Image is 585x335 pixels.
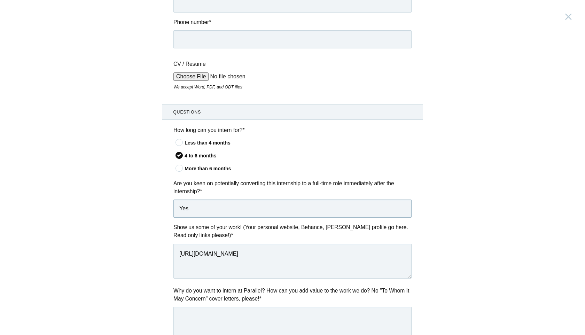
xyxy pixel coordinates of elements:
div: More than 6 months [185,165,412,172]
div: Less than 4 months [185,139,412,147]
label: CV / Resume [173,60,226,68]
label: Show us some of your work! (Your personal website, Behance, [PERSON_NAME] profile go here. Read o... [173,223,412,240]
span: Questions [173,109,412,115]
label: Why do you want to intern at Parallel? How can you add value to the work we do? No "To Whom It Ma... [173,287,412,303]
div: 4 to 6 months [185,152,412,159]
div: We accept Word, PDF, and ODT files [173,84,412,90]
label: How long can you intern for? [173,126,412,134]
label: Are you keen on potentially converting this internship to a full-time role immediately after the ... [173,179,412,196]
label: Phone number [173,18,412,26]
